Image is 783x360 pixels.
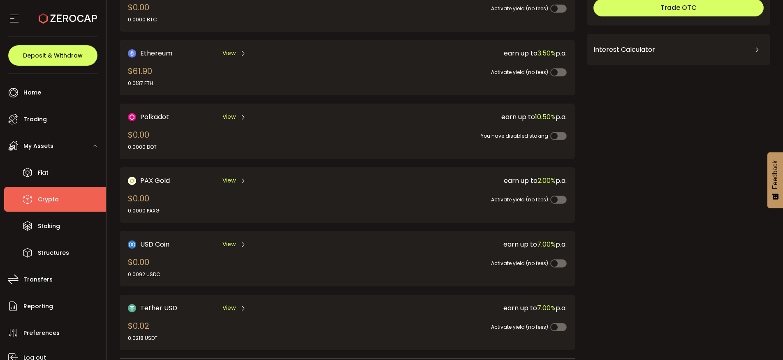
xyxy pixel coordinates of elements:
span: Preferences [23,327,60,339]
div: $0.02 [128,320,158,342]
span: View [222,49,236,58]
img: Tether USD [128,304,136,312]
span: Activate yield (no fees) [491,5,548,12]
span: 7.00% [537,240,556,249]
span: Transfers [23,274,53,286]
img: PAX Gold [128,177,136,185]
div: $61.90 [128,65,153,87]
img: DOT [128,113,136,121]
div: Interest Calculator [593,40,764,60]
span: Feedback [771,160,779,189]
span: Trade OTC [660,3,697,12]
div: 0.0218 USDT [128,335,158,342]
span: View [222,113,236,121]
span: Polkadot [140,112,169,122]
span: Tether USD [140,303,177,313]
span: View [222,304,236,312]
span: Structures [38,247,69,259]
span: 2.00% [537,176,556,185]
span: PAX Gold [140,175,170,186]
span: Activate yield (no fees) [491,196,548,203]
span: USD Coin [140,239,169,249]
span: Activate yield (no fees) [491,69,548,76]
div: 0.0092 USDC [128,271,160,278]
span: Activate yield (no fees) [491,260,548,267]
span: Home [23,87,41,99]
div: earn up to p.a. [342,112,567,122]
img: Ethereum [128,49,136,58]
div: 0.0000 DOT [128,143,157,151]
div: earn up to p.a. [342,303,567,313]
div: $0.00 [128,256,160,278]
span: View [222,176,236,185]
div: 0.0137 ETH [128,80,153,87]
span: Ethereum [140,48,172,58]
span: 7.00% [537,303,556,313]
span: View [222,240,236,249]
div: $0.00 [128,1,157,23]
div: $0.00 [128,192,160,215]
div: earn up to p.a. [342,239,567,249]
span: Crypto [38,194,59,205]
div: earn up to p.a. [342,175,567,186]
span: Activate yield (no fees) [491,323,548,330]
div: earn up to p.a. [342,48,567,58]
button: Feedback - Show survey [767,152,783,208]
div: 0.0000 BTC [128,16,157,23]
span: Staking [38,220,60,232]
div: $0.00 [128,129,157,151]
button: Deposit & Withdraw [8,45,97,66]
span: You have disabled staking [481,132,548,139]
span: Trading [23,113,47,125]
span: Fiat [38,167,49,179]
span: 10.50% [535,112,556,122]
span: Deposit & Withdraw [23,53,83,58]
span: Reporting [23,300,53,312]
iframe: Chat Widget [742,321,783,360]
div: 0.0000 PAXG [128,207,160,215]
img: USD Coin [128,240,136,249]
span: My Assets [23,140,53,152]
span: 3.50% [537,48,556,58]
